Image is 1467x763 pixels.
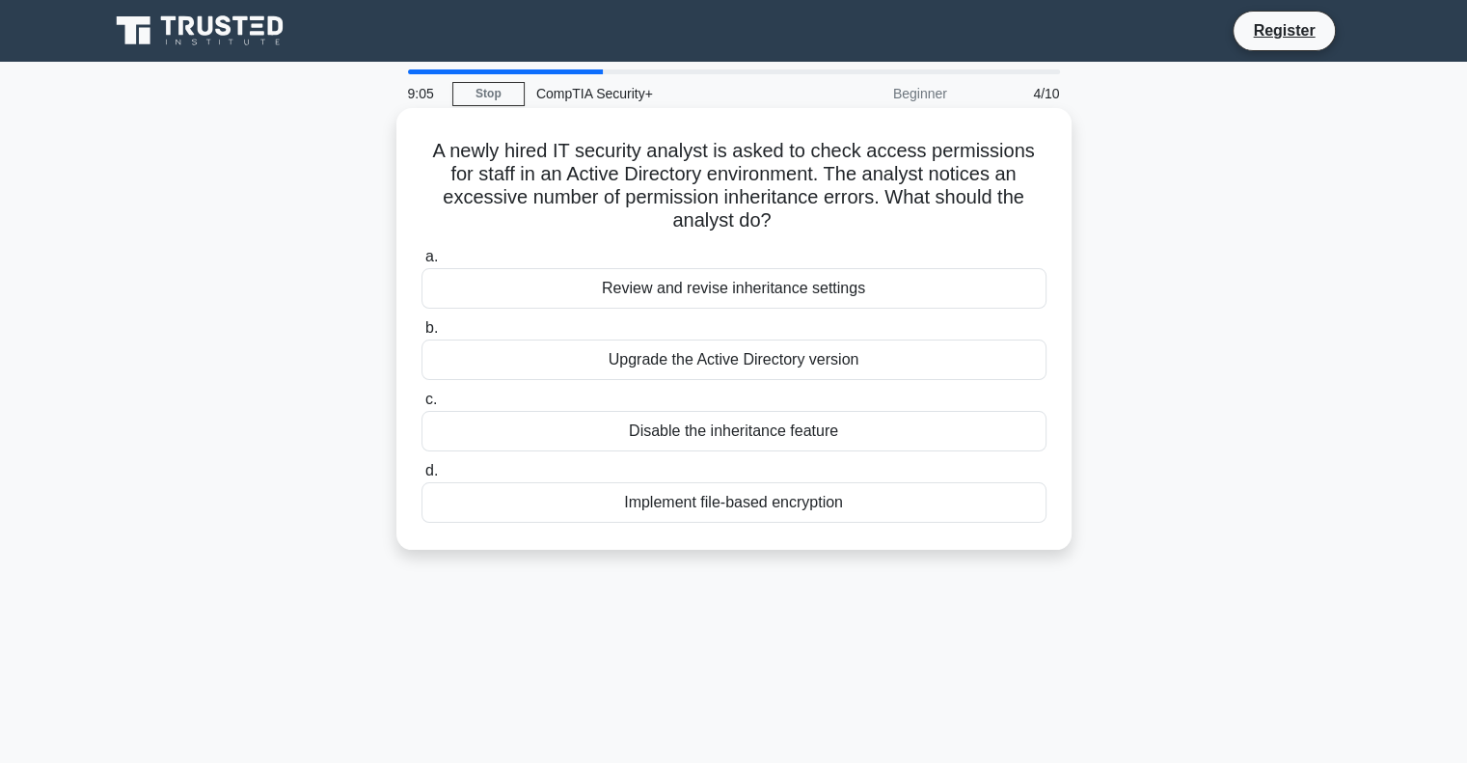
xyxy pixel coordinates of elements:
a: Register [1241,18,1326,42]
div: Implement file-based encryption [421,482,1046,523]
span: d. [425,462,438,478]
div: Disable the inheritance feature [421,411,1046,451]
h5: A newly hired IT security analyst is asked to check access permissions for staff in an Active Dir... [420,139,1048,233]
div: 9:05 [396,74,452,113]
span: a. [425,248,438,264]
div: Upgrade the Active Directory version [421,340,1046,380]
div: 4/10 [959,74,1072,113]
div: CompTIA Security+ [525,74,790,113]
span: c. [425,391,437,407]
span: b. [425,319,438,336]
div: Beginner [790,74,959,113]
div: Review and revise inheritance settings [421,268,1046,309]
a: Stop [452,82,525,106]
